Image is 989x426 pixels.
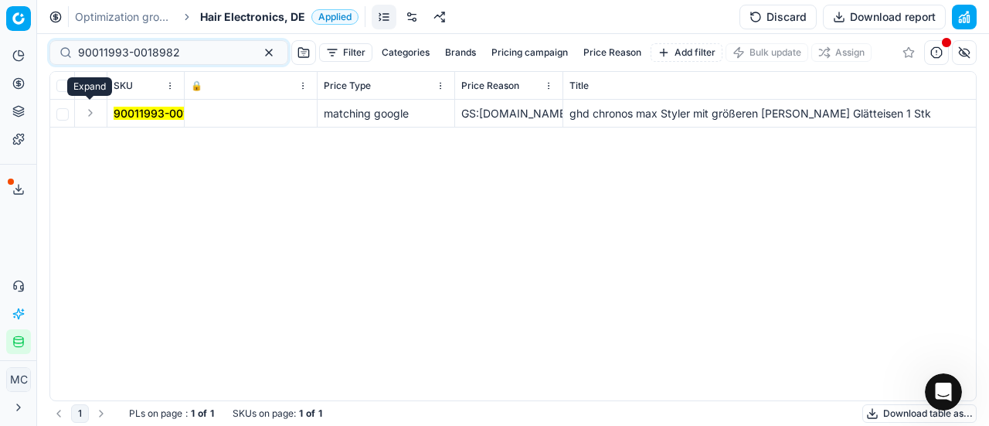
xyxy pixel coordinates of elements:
button: 90011993-0018982 [114,106,216,121]
button: Filter [319,43,372,62]
span: Hair Electronics, DE [200,9,305,25]
button: Price Reason [577,43,647,62]
strong: 1 [318,407,322,420]
button: 1 [71,404,89,423]
nav: breadcrumb [75,9,359,25]
span: Price Type [324,80,371,92]
span: SKU [114,80,133,92]
span: Applied [311,9,359,25]
div: GS:[DOMAIN_NAME] [461,106,556,121]
span: Title [569,80,589,92]
strong: 1 [191,407,195,420]
button: Assign [811,43,872,62]
span: MC [7,368,30,391]
mark: 90011993-0018982 [114,107,216,120]
button: Go to previous page [49,404,68,423]
button: Discard [739,5,817,29]
button: Go to next page [92,404,110,423]
span: 🔒 [191,80,202,92]
input: Search by SKU or title [78,45,247,60]
button: Expand [81,104,100,122]
iframe: Intercom live chat [925,373,962,411]
strong: 1 [210,407,214,420]
button: MC [6,367,31,392]
div: Expand [67,77,112,96]
span: Price Reason [461,80,519,92]
strong: of [198,407,207,420]
button: Download table as... [862,404,977,423]
strong: of [306,407,315,420]
button: Brands [439,43,482,62]
span: SKUs on page : [233,407,296,420]
strong: 1 [299,407,303,420]
span: ghd chronos max Styler mit größeren [PERSON_NAME] Glätteisen 1 Stk [569,107,931,120]
div: matching google [324,106,448,121]
button: Expand all [81,77,100,95]
span: PLs on page [129,407,182,420]
span: Hair Electronics, DEApplied [200,9,359,25]
button: Categories [376,43,436,62]
a: Optimization groups [75,9,174,25]
nav: pagination [49,404,110,423]
button: Add filter [651,43,722,62]
div: : [129,407,214,420]
button: Download report [823,5,946,29]
button: Pricing campaign [485,43,574,62]
button: Bulk update [726,43,808,62]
